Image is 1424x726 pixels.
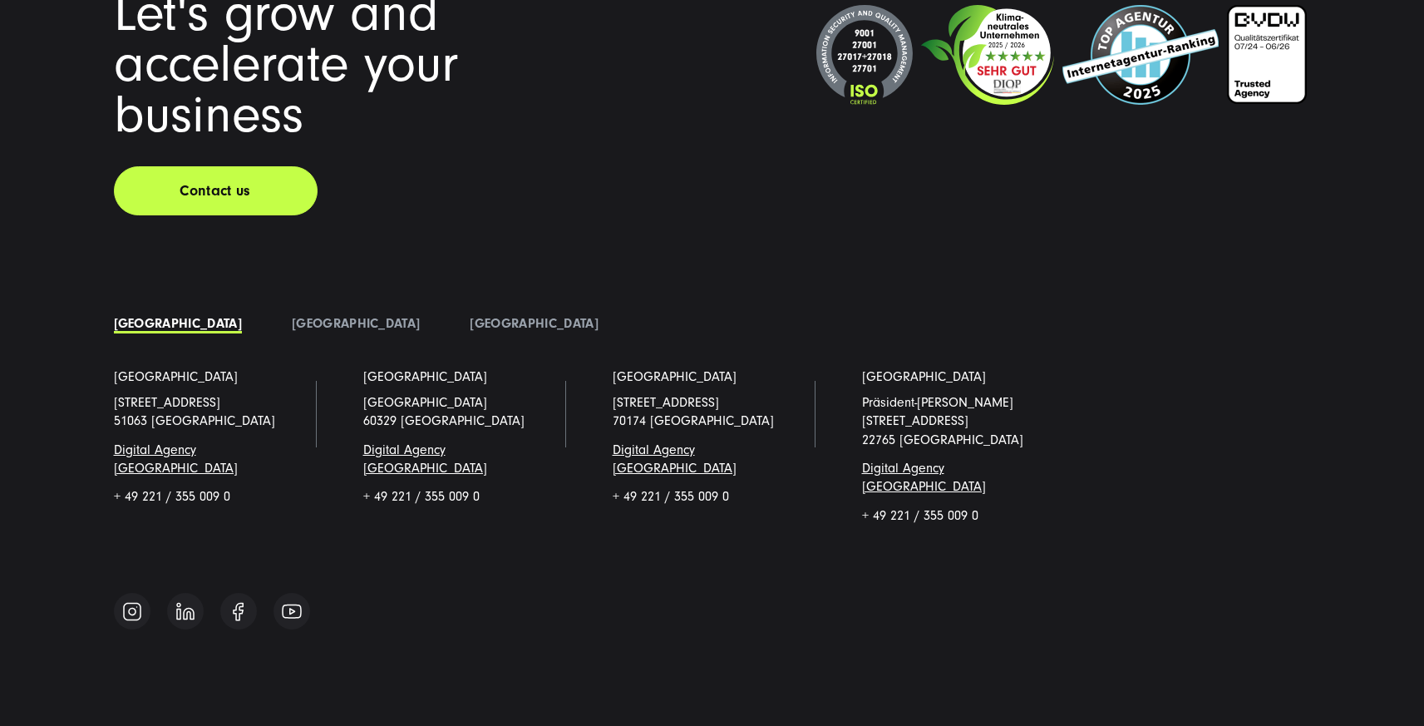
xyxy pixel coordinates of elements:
a: [STREET_ADDRESS] [613,395,719,410]
img: ISO-Seal 2024 [816,5,913,106]
p: + 49 221 / 355 009 0 [114,487,313,506]
a: [GEOGRAPHIC_DATA] [470,316,598,331]
span: Präsident-[PERSON_NAME][STREET_ADDRESS] 22765 [GEOGRAPHIC_DATA] [862,395,1023,447]
a: Digital Agency [GEOGRAPHIC_DATA] [613,442,737,476]
img: Top Internetagentur und Full Service Digitalagentur SUNZINET - 2024 [1062,5,1219,105]
a: 70174 [GEOGRAPHIC_DATA] [613,413,774,428]
img: Follow us on Linkedin [176,602,195,620]
p: + 49 221 / 355 009 0 [862,506,1062,525]
p: + 49 221 / 355 009 0 [613,487,812,506]
p: [GEOGRAPHIC_DATA] 60329 [GEOGRAPHIC_DATA] [363,393,563,431]
p: [STREET_ADDRESS] 51063 [GEOGRAPHIC_DATA] [114,393,313,431]
img: Follow us on Youtube [282,604,302,619]
img: Follow us on Facebook [233,602,244,621]
p: + 49 221 / 355 009 0 [363,487,563,506]
a: [GEOGRAPHIC_DATA] [862,368,986,386]
a: [GEOGRAPHIC_DATA] [292,316,420,331]
a: Contact us [114,166,318,215]
a: [GEOGRAPHIC_DATA] [363,368,487,386]
a: [GEOGRAPHIC_DATA] [114,368,238,386]
a: [GEOGRAPHIC_DATA] [114,316,242,331]
a: Digital Agency [GEOGRAPHIC_DATA] [363,442,487,476]
a: Digital Agency [GEOGRAPHIC_DATA] [862,461,986,494]
a: Digital Agency [GEOGRAPHIC_DATA] [114,442,238,476]
img: BVDW-Zertifizierung-Weiß [1227,5,1307,104]
a: [GEOGRAPHIC_DATA] [613,368,737,386]
img: Follow us on Instagram [122,601,142,622]
img: Klimaneutrales Unternehmen SUNZINET GmbH.svg [921,5,1054,105]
